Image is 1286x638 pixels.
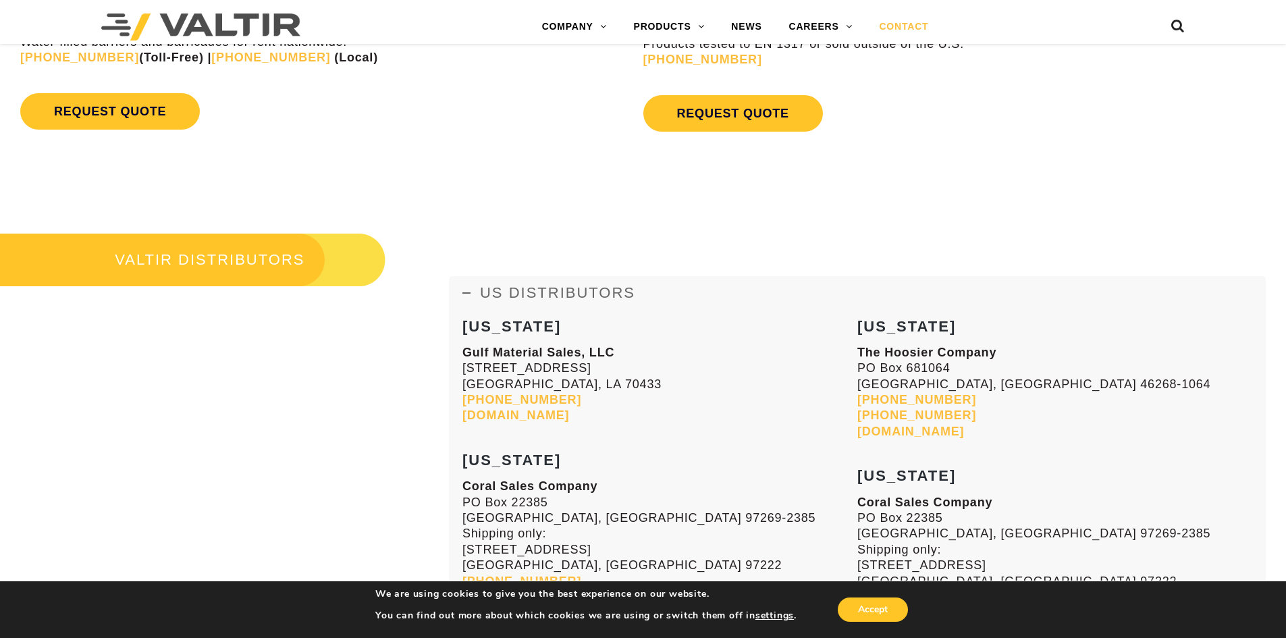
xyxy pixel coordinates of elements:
[334,51,378,64] strong: (Local)
[462,345,857,424] p: [STREET_ADDRESS] [GEOGRAPHIC_DATA], LA 70433
[211,51,330,64] a: [PHONE_NUMBER]
[755,610,794,622] button: settings
[480,284,635,301] span: US DISTRIBUTORS
[865,14,942,41] a: CONTACT
[20,51,211,64] strong: (Toll-Free) |
[462,318,561,335] strong: [US_STATE]
[462,479,857,605] p: PO Box 22385 [GEOGRAPHIC_DATA], [GEOGRAPHIC_DATA] 97269-2385 Shipping only: [STREET_ADDRESS] [GEO...
[857,393,976,406] a: [PHONE_NUMBER]
[857,467,956,484] strong: [US_STATE]
[857,496,992,509] strong: Coral Sales Company
[857,408,976,422] a: [PHONE_NUMBER]
[776,14,866,41] a: CAREERS
[718,14,775,41] a: NEWS
[643,95,823,132] a: REQUEST QUOTE
[449,276,1266,310] a: US DISTRIBUTORS
[643,53,762,66] a: [PHONE_NUMBER]
[838,597,908,622] button: Accept
[462,479,597,493] strong: Coral Sales Company
[462,575,581,588] a: [PHONE_NUMBER]
[462,408,569,422] a: [DOMAIN_NAME]
[375,610,797,622] p: You can find out more about which cookies we are using or switch them off in .
[20,51,139,64] a: [PHONE_NUMBER]
[375,588,797,600] p: We are using cookies to give you the best experience on our website.
[857,425,964,438] a: [DOMAIN_NAME]
[101,14,300,41] img: Valtir
[462,452,561,469] strong: [US_STATE]
[462,346,614,359] strong: Gulf Material Sales, LLC
[620,14,718,41] a: PRODUCTS
[857,318,956,335] strong: [US_STATE]
[857,345,1252,440] p: PO Box 681064 [GEOGRAPHIC_DATA], [GEOGRAPHIC_DATA] 46268-1064
[462,393,581,406] a: [PHONE_NUMBER]
[857,346,996,359] strong: The Hoosier Company
[20,93,200,130] a: REQUEST QUOTE
[529,14,620,41] a: COMPANY
[857,495,1252,621] p: PO Box 22385 [GEOGRAPHIC_DATA], [GEOGRAPHIC_DATA] 97269-2385 Shipping only: [STREET_ADDRESS] [GEO...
